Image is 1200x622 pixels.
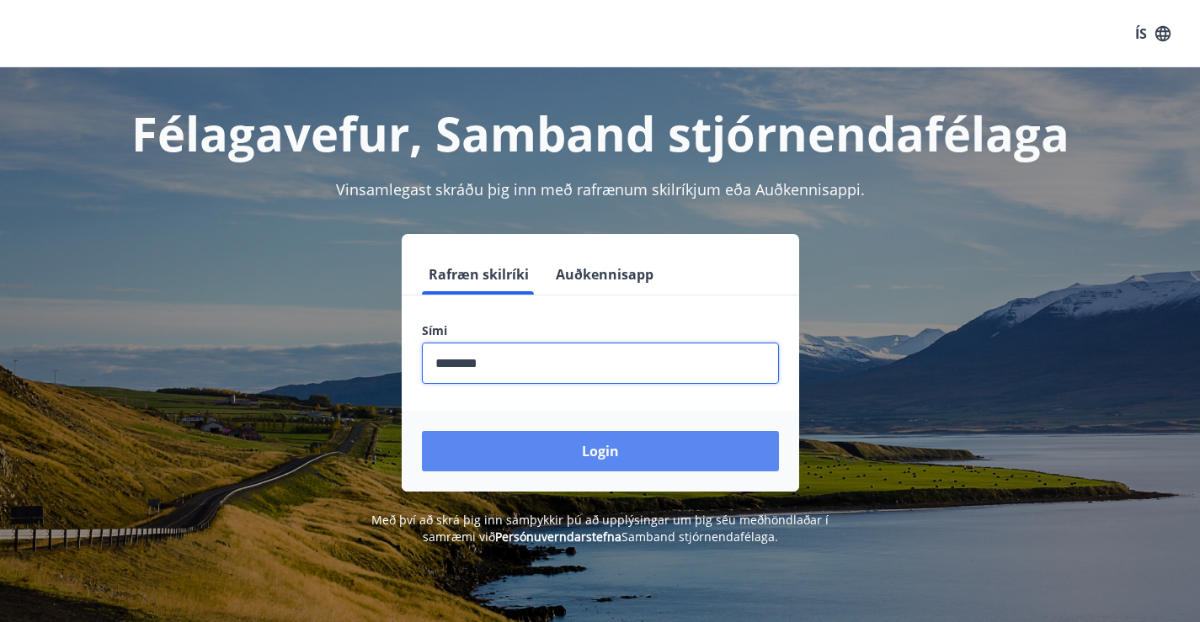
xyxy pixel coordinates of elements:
button: Auðkennisapp [549,254,660,295]
label: Sími [422,322,779,339]
button: Rafræn skilríki [422,254,536,295]
h1: Félagavefur, Samband stjórnendafélaga [20,101,1180,165]
button: Login [422,431,779,471]
a: Persónuverndarstefna [495,529,621,545]
span: Vinsamlegast skráðu þig inn með rafrænum skilríkjum eða Auðkennisappi. [336,179,865,199]
span: Með því að skrá þig inn samþykkir þú að upplýsingar um þig séu meðhöndlaðar í samræmi við Samband... [371,512,829,545]
button: ÍS [1126,19,1180,49]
